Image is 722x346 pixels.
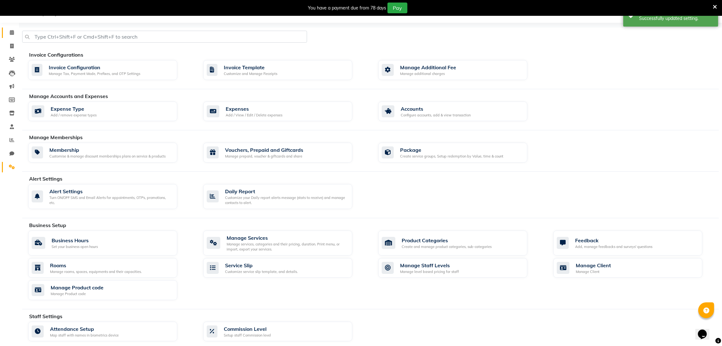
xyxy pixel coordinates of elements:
a: Service SlipCustomize service slip template, and details. [203,258,369,278]
a: Commission LevelSetup staff Commission level [203,322,369,342]
a: Product CategoriesCreate and manage product categories, sub-categories [378,231,544,256]
a: Manage Product codeManage Product code [28,280,194,300]
div: Manage additional charges [400,71,456,77]
div: Alert Settings [49,188,172,195]
a: Manage Staff LevelsManage level based pricing for staff [378,258,544,278]
a: Manage ClientManage Client [553,258,719,278]
div: Customize and Manage Receipts [224,71,277,77]
div: Feedback [575,237,652,244]
div: Add, manage feedbacks and surveys' questions [575,244,652,250]
a: Invoice TemplateCustomize and Manage Receipts [203,60,369,80]
div: Customise & manage discount memberships plans on service & products [49,154,166,159]
div: Manage services, categories and their pricing, duration. Print menu, or import, export your servi... [227,242,347,252]
div: You have a payment due from 78 days [308,5,386,11]
div: Rooms [50,262,142,269]
div: Expenses [226,105,282,113]
div: Successfully updated setting. [639,15,713,22]
div: Add / View / Edit / Delete expenses [226,113,282,118]
div: Invoice Template [224,64,277,71]
div: Manage Tax, Payment Mode, Prefixes, and OTP Settings [49,71,140,77]
div: Accounts [401,105,471,113]
div: Attendance Setup [50,325,119,333]
a: PackageCreate service groups, Setup redemption by Value, time & count [378,143,544,163]
a: Vouchers, Prepaid and GiftcardsManage prepaid, voucher & giftcards and share [203,143,369,163]
div: Map staff with names in biometrics device [50,333,119,338]
div: Vouchers, Prepaid and Giftcards [225,146,303,154]
div: Product Categories [402,237,492,244]
div: Package [400,146,503,154]
div: Invoice Configuration [49,64,140,71]
div: Manage prepaid, voucher & giftcards and share [225,154,303,159]
div: Configure accounts, add & view transaction [401,113,471,118]
div: Create and manage product categories, sub-categories [402,244,492,250]
a: MembershipCustomise & manage discount memberships plans on service & products [28,143,194,163]
div: Customize service slip template, and details. [225,269,298,275]
div: Add / remove expense types [51,113,97,118]
div: Business Hours [52,237,98,244]
div: Daily Report [225,188,347,195]
a: Expense TypeAdd / remove expense types [28,102,194,121]
div: Manage Client [576,262,611,269]
div: Manage Client [576,269,611,275]
div: Manage Product code [51,291,104,297]
a: ExpensesAdd / View / Edit / Delete expenses [203,102,369,121]
a: FeedbackAdd, manage feedbacks and surveys' questions [553,231,719,256]
a: Alert SettingsTurn ON/OFF SMS and Email Alerts for appointments, OTPs, promotions, etc. [28,184,194,209]
a: Manage ServicesManage services, categories and their pricing, duration. Print menu, or import, ex... [203,231,369,256]
input: Type Ctrl+Shift+F or Cmd+Shift+F to search [22,31,307,43]
a: Daily ReportCustomize your Daily report alerts message (stats to receive) and manage contacts to ... [203,184,369,209]
div: Create service groups, Setup redemption by Value, time & count [400,154,503,159]
button: Pay [387,3,407,13]
div: Manage Services [227,234,347,242]
div: Turn ON/OFF SMS and Email Alerts for appointments, OTPs, promotions, etc. [49,195,172,206]
a: Manage Additional FeeManage additional charges [378,60,544,80]
div: Manage level based pricing for staff [400,269,459,275]
div: Membership [49,146,166,154]
div: Manage Product code [51,284,104,291]
div: Commission Level [224,325,271,333]
div: Manage Staff Levels [400,262,459,269]
div: Customize your Daily report alerts message (stats to receive) and manage contacts to alert. [225,195,347,206]
div: Manage Additional Fee [400,64,456,71]
a: RoomsManage rooms, spaces, equipments and their capacities. [28,258,194,278]
a: Invoice ConfigurationManage Tax, Payment Mode, Prefixes, and OTP Settings [28,60,194,80]
div: Setup staff Commission level [224,333,271,338]
a: Business HoursSet your business open hours [28,231,194,256]
div: Set your business open hours [52,244,98,250]
div: Service Slip [225,262,298,269]
div: Expense Type [51,105,97,113]
a: AccountsConfigure accounts, add & view transaction [378,102,544,121]
iframe: chat widget [695,321,716,340]
div: Manage rooms, spaces, equipments and their capacities. [50,269,142,275]
a: Attendance SetupMap staff with names in biometrics device [28,322,194,342]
